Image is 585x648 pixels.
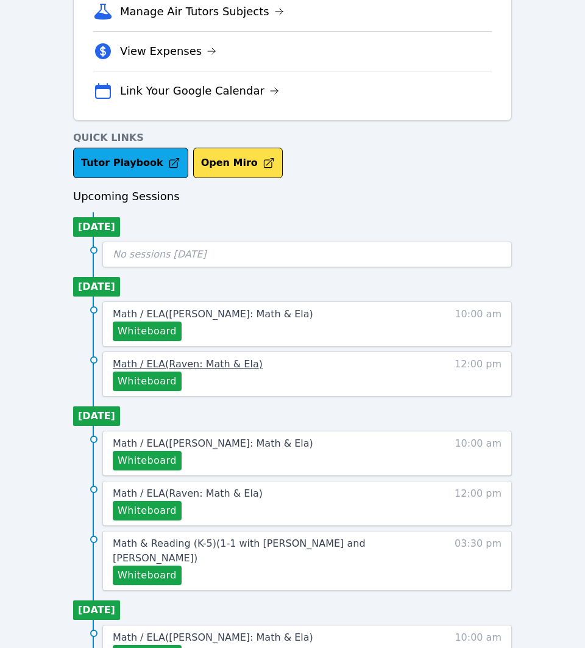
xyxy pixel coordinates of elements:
li: [DATE] [73,600,120,620]
a: Tutor Playbook [73,148,188,178]
span: 12:00 pm [455,486,502,520]
span: Math / ELA ( [PERSON_NAME]: Math & Ela ) [113,632,313,643]
a: Math / ELA(Raven: Math & Ela) [113,486,263,501]
button: Whiteboard [113,501,182,520]
a: Math / ELA([PERSON_NAME]: Math & Ela) [113,630,313,645]
span: Math / ELA ( [PERSON_NAME]: Math & Ela ) [113,437,313,449]
li: [DATE] [73,217,120,237]
a: Math & Reading (K-5)(1-1 with [PERSON_NAME] and [PERSON_NAME]) [113,536,405,566]
a: View Expenses [120,43,216,60]
li: [DATE] [73,406,120,426]
h3: Upcoming Sessions [73,188,512,205]
span: Math / ELA ( [PERSON_NAME]: Math & Ela ) [113,308,313,320]
span: 10:00 am [455,307,502,341]
span: Math & Reading (K-5) ( 1-1 with [PERSON_NAME] and [PERSON_NAME] ) [113,538,366,564]
span: 10:00 am [455,436,502,470]
button: Whiteboard [113,372,182,391]
span: 03:30 pm [455,536,502,585]
button: Whiteboard [113,566,182,585]
span: 12:00 pm [455,357,502,391]
a: Math / ELA([PERSON_NAME]: Math & Ela) [113,307,313,322]
a: Math / ELA(Raven: Math & Ela) [113,357,263,372]
span: Math / ELA ( Raven: Math & Ela ) [113,358,263,370]
h4: Quick Links [73,131,512,145]
a: Link Your Google Calendar [120,82,279,99]
button: Open Miro [193,148,283,178]
button: Whiteboard [113,451,182,470]
a: Manage Air Tutors Subjects [120,3,284,20]
span: Math / ELA ( Raven: Math & Ela ) [113,488,263,499]
button: Whiteboard [113,322,182,341]
span: No sessions [DATE] [113,248,207,260]
a: Math / ELA([PERSON_NAME]: Math & Ela) [113,436,313,451]
li: [DATE] [73,277,120,297]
